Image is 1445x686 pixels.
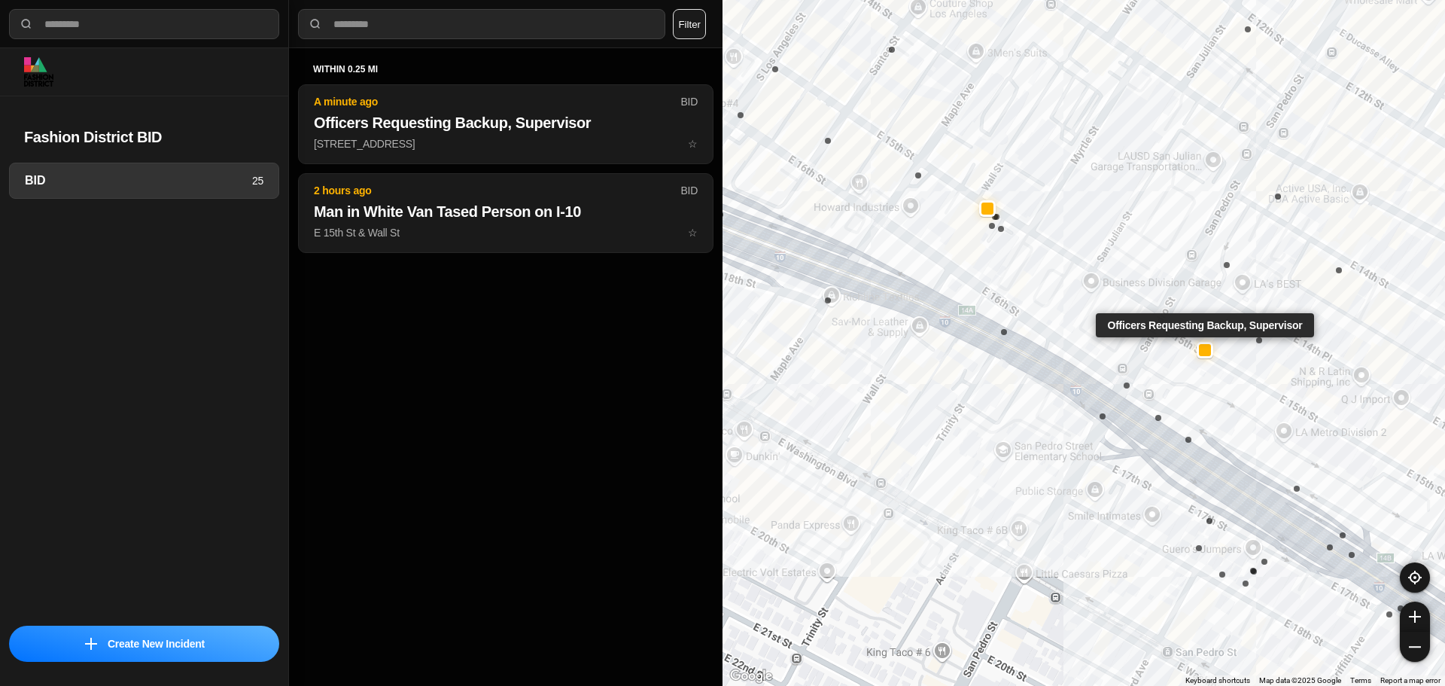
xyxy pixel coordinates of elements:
span: star [688,227,698,239]
img: recenter [1408,571,1422,584]
button: Officers Requesting Backup, Supervisor [1197,342,1213,358]
button: recenter [1400,563,1430,593]
img: search [19,17,34,32]
img: zoom-in [1409,611,1421,623]
a: BID25 [9,163,279,199]
p: E 15th St & Wall St [314,225,698,240]
button: Keyboard shortcuts [1185,675,1250,686]
p: BID [680,183,698,198]
button: A minute agoBIDOfficers Requesting Backup, Supervisor[STREET_ADDRESS]star [298,84,713,164]
img: logo [24,57,53,87]
p: BID [680,94,698,109]
h2: Officers Requesting Backup, Supervisor [314,112,698,133]
div: Officers Requesting Backup, Supervisor [1096,313,1315,337]
p: 2 hours ago [314,183,680,198]
img: icon [85,638,97,650]
img: zoom-out [1409,641,1421,653]
p: Create New Incident [108,636,205,651]
h3: BID [25,172,252,190]
a: Terms (opens in new tab) [1350,676,1371,684]
a: Report a map error [1380,676,1440,684]
h2: Man in White Van Tased Person on I-10 [314,201,698,222]
a: Open this area in Google Maps (opens a new window) [726,666,776,686]
h5: within 0.25 mi [313,63,698,75]
button: zoom-out [1400,632,1430,662]
h2: Fashion District BID [24,127,264,148]
button: iconCreate New Incident [9,626,279,662]
span: Map data ©2025 Google [1259,676,1341,684]
a: A minute agoBIDOfficers Requesting Backup, Supervisor[STREET_ADDRESS]star [298,137,713,150]
p: A minute ago [314,94,680,109]
img: search [308,17,323,32]
p: 25 [252,173,263,188]
button: Filter [673,9,706,39]
button: zoom-in [1400,602,1430,632]
span: star [688,138,698,150]
a: 2 hours agoBIDMan in White Van Tased Person on I-10E 15th St & Wall Ststar [298,226,713,239]
img: Google [726,666,776,686]
button: 2 hours agoBIDMan in White Van Tased Person on I-10E 15th St & Wall Ststar [298,173,713,253]
p: [STREET_ADDRESS] [314,136,698,151]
